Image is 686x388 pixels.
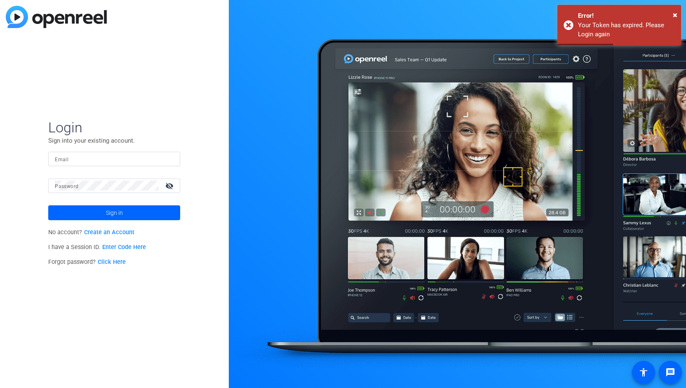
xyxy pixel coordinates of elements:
[48,205,180,220] button: Sign in
[106,202,123,223] span: Sign in
[48,119,180,136] span: Login
[665,367,675,377] mat-icon: message
[578,21,675,39] div: Your Token has expired. Please Login again
[48,136,180,145] p: Sign into your existing account.
[48,244,146,251] span: I have a Session ID.
[48,259,126,266] span: Forgot password?
[673,10,677,20] span: ×
[48,229,134,236] span: No account?
[6,6,107,28] img: blue-gradient.svg
[102,244,146,251] a: Enter Code Here
[673,9,677,21] button: Close
[55,157,68,162] mat-label: Email
[55,183,78,189] mat-label: Password
[84,229,134,236] a: Create an Account
[578,11,675,21] div: Error!
[639,367,648,377] mat-icon: accessibility
[160,180,180,192] mat-icon: visibility_off
[98,259,126,266] a: Click Here
[55,154,174,164] input: Enter Email Address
